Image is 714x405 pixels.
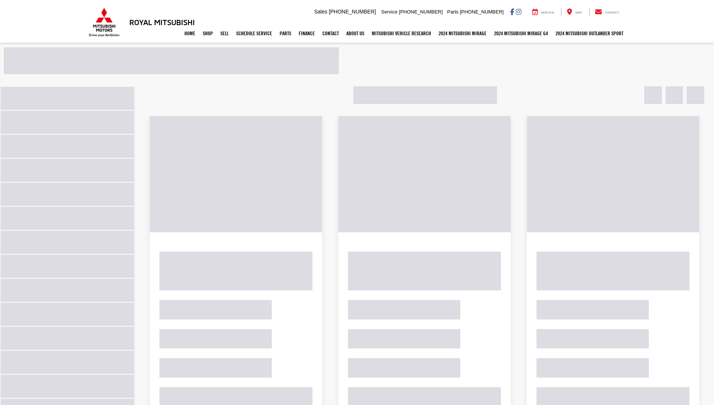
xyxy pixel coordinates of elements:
[510,9,514,15] a: Facebook: Click to visit our Facebook page
[490,24,552,43] a: 2024 Mitsubishi Mirage G4
[87,7,121,37] img: Mitsubishi
[368,24,435,43] a: Mitsubishi Vehicle Research
[516,9,521,15] a: Instagram: Click to visit our Instagram page
[314,9,327,15] span: Sales
[181,24,199,43] a: Home
[435,24,490,43] a: 2024 Mitsubishi Mirage
[217,24,232,43] a: Sell
[527,8,560,16] a: Service
[589,8,625,16] a: Contact
[541,11,554,14] span: Service
[232,24,276,43] a: Schedule Service: Opens in a new tab
[381,9,397,15] span: Service
[605,11,619,14] span: Contact
[575,11,582,14] span: Map
[295,24,319,43] a: Finance
[561,8,587,16] a: Map
[199,24,217,43] a: Shop
[329,9,376,15] span: [PHONE_NUMBER]
[447,9,458,15] span: Parts
[129,18,195,26] h3: Royal Mitsubishi
[399,9,443,15] span: [PHONE_NUMBER]
[276,24,295,43] a: Parts: Opens in a new tab
[460,9,504,15] span: [PHONE_NUMBER]
[319,24,343,43] a: Contact
[552,24,627,43] a: 2024 Mitsubishi Outlander SPORT
[343,24,368,43] a: About Us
